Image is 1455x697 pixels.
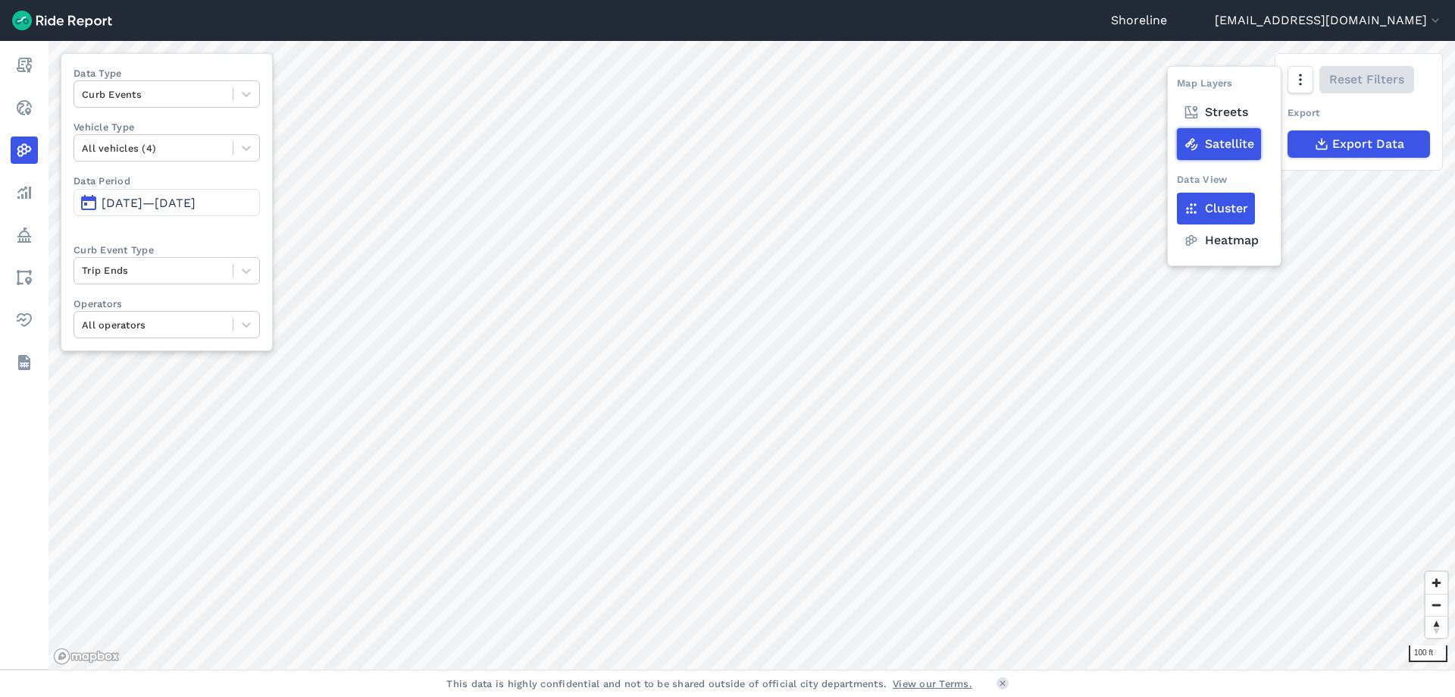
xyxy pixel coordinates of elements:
[1425,572,1447,594] button: Zoom in
[1329,71,1404,89] span: Reset Filters
[102,196,196,210] span: [DATE]—[DATE]
[1288,130,1430,158] button: Export Data
[11,306,38,334] a: Health
[11,52,38,79] a: Report
[1177,128,1261,160] label: Satellite
[11,179,38,206] a: Analyze
[12,11,112,30] img: Ride Report
[1177,172,1227,193] div: Data View
[1332,135,1404,153] span: Export Data
[74,297,260,311] label: Operators
[74,66,260,80] label: Data Type
[53,648,120,665] a: Mapbox logo
[1177,224,1266,256] label: Heatmap
[11,221,38,249] a: Policy
[74,189,260,216] button: [DATE]—[DATE]
[1425,616,1447,638] button: Reset bearing to north
[11,349,38,376] a: Datasets
[893,677,972,691] a: View our Terms.
[48,41,1455,670] canvas: Map
[1215,11,1443,30] button: [EMAIL_ADDRESS][DOMAIN_NAME]
[1111,11,1167,30] a: Shoreline
[1425,594,1447,616] button: Zoom out
[11,264,38,291] a: Areas
[1177,96,1255,128] label: Streets
[74,120,260,134] label: Vehicle Type
[1177,76,1233,96] div: Map Layers
[1177,193,1255,224] label: Cluster
[11,94,38,121] a: Realtime
[1409,645,1447,662] div: 100 ft
[74,243,260,257] label: Curb Event Type
[1288,105,1430,120] div: Export
[11,137,38,164] a: Heatmaps
[1319,66,1414,93] button: Reset Filters
[74,174,260,188] label: Data Period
